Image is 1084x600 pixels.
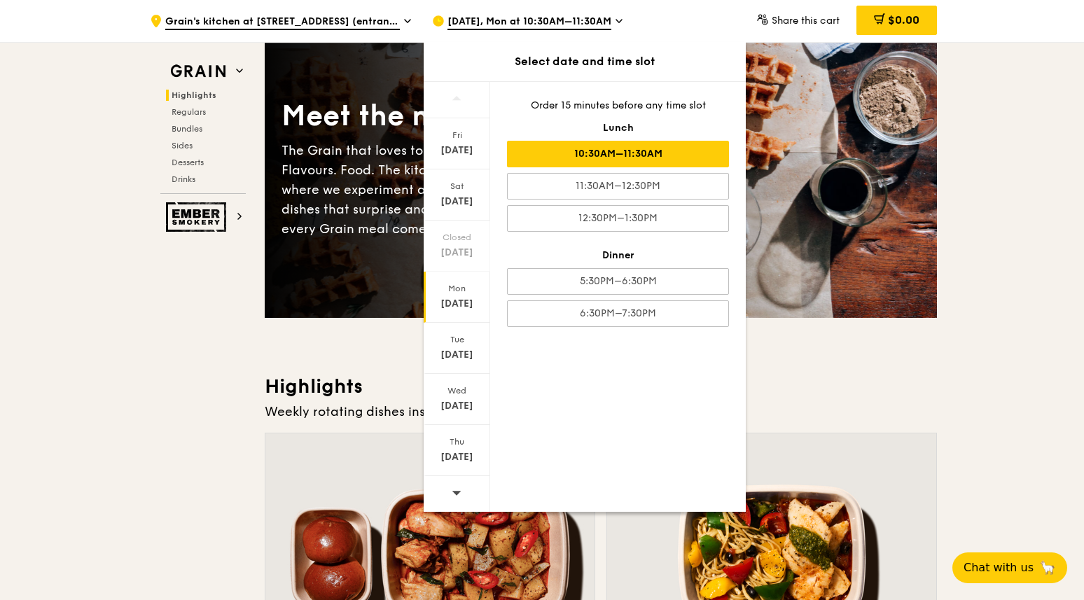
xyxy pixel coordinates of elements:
div: Mon [426,283,488,294]
span: [DATE], Mon at 10:30AM–11:30AM [447,15,611,30]
span: Bundles [172,124,202,134]
button: Chat with us🦙 [952,552,1067,583]
div: Wed [426,385,488,396]
div: Fri [426,130,488,141]
div: Dinner [507,249,729,263]
div: Lunch [507,121,729,135]
div: [DATE] [426,144,488,158]
span: Sides [172,141,193,151]
div: [DATE] [426,297,488,311]
div: [DATE] [426,246,488,260]
h3: Highlights [265,374,937,399]
div: Thu [426,436,488,447]
span: Chat with us [964,559,1034,576]
span: Regulars [172,107,206,117]
div: Order 15 minutes before any time slot [507,99,729,113]
div: Tue [426,334,488,345]
span: Desserts [172,158,204,167]
span: Share this cart [772,15,840,27]
div: Closed [426,232,488,243]
div: Sat [426,181,488,192]
span: Highlights [172,90,216,100]
div: [DATE] [426,399,488,413]
div: [DATE] [426,195,488,209]
img: Grain web logo [166,59,230,84]
div: 5:30PM–6:30PM [507,268,729,295]
div: [DATE] [426,450,488,464]
span: Drinks [172,174,195,184]
div: Select date and time slot [424,53,746,70]
div: Weekly rotating dishes inspired by flavours from around the world. [265,402,937,421]
span: $0.00 [888,13,919,27]
div: 12:30PM–1:30PM [507,205,729,232]
div: Meet the new Grain [282,97,601,135]
div: The Grain that loves to play. With ingredients. Flavours. Food. The kitchen is our happy place, w... [282,141,601,239]
span: 🦙 [1039,559,1056,576]
div: [DATE] [426,348,488,362]
div: 11:30AM–12:30PM [507,173,729,200]
img: Ember Smokery web logo [166,202,230,232]
span: Grain's kitchen at [STREET_ADDRESS] (entrance along [PERSON_NAME][GEOGRAPHIC_DATA]) [165,15,400,30]
div: 10:30AM–11:30AM [507,141,729,167]
div: 6:30PM–7:30PM [507,300,729,327]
